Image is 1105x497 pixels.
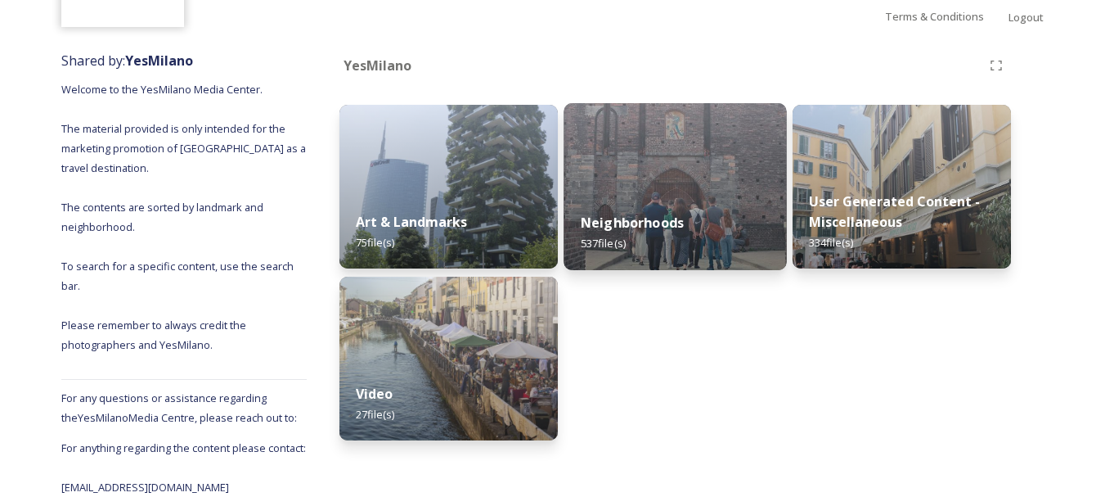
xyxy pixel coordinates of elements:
strong: Neighborhoods [581,214,684,232]
span: Logout [1008,10,1044,25]
img: SEMPIONE.CASTELLO01660420.jpg [564,103,786,270]
strong: YesMilano [344,56,411,75]
span: Terms & Conditions [885,9,984,24]
span: Welcome to the YesMilano Media Center. The material provided is only intended for the marketing p... [61,82,308,352]
span: 27 file(s) [356,407,394,422]
img: Isola_Yesilano_AnnaDellaBadia_880.jpg [339,105,558,269]
span: Shared by: [61,52,193,70]
img: 39056706942e726a10cb66607dbfc22c2ba330fd249abd295dd4e57aab3ba313.jpg [793,105,1011,269]
span: 75 file(s) [356,235,394,250]
img: Mercato_Navigli_YesMilano_AnnaDellaBadia_4230.JPG [339,277,558,441]
strong: Video [356,385,393,403]
span: 334 file(s) [809,235,853,250]
strong: Art & Landmarks [356,213,467,231]
strong: YesMilano [125,52,193,70]
span: 537 file(s) [581,236,626,251]
span: For any questions or assistance regarding the YesMilano Media Centre, please reach out to: [61,391,297,425]
a: Terms & Conditions [885,7,1008,26]
span: For anything regarding the content please contact: [EMAIL_ADDRESS][DOMAIN_NAME] [61,441,308,495]
strong: User Generated Content - Miscellaneous [809,192,980,231]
